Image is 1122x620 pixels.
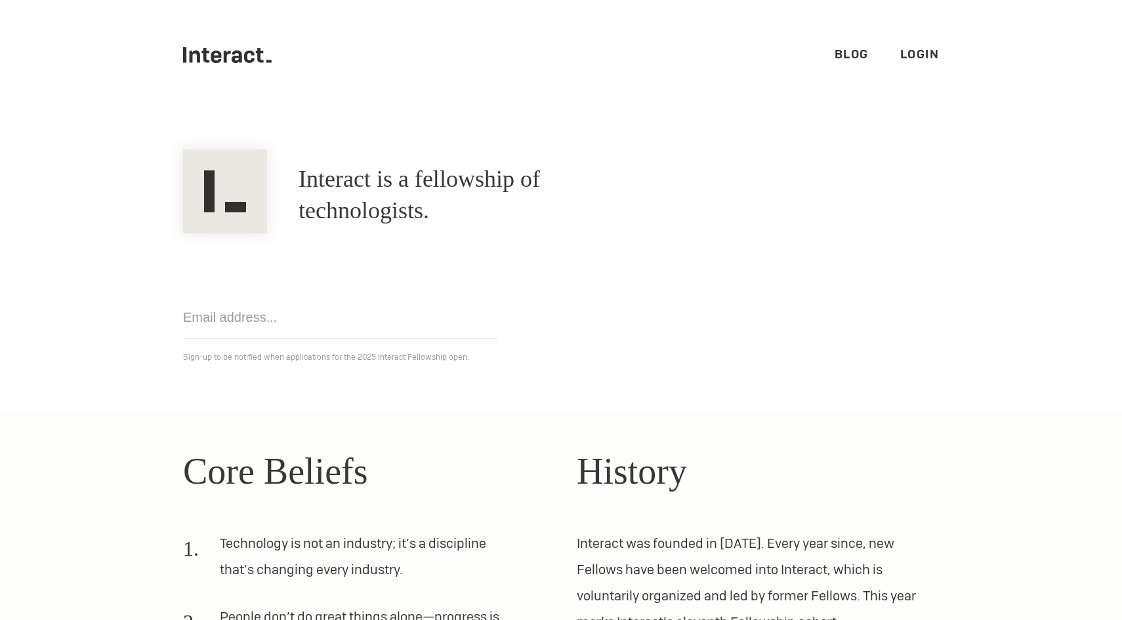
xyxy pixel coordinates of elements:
[183,149,267,233] img: Interact Logo
[577,444,939,499] h2: History
[183,349,939,365] p: Sign-up to be notified when applications for the 2025 Interact Fellowship open.
[900,47,940,62] a: Login
[183,296,498,339] input: Email address...
[835,47,869,62] a: Blog
[299,164,653,227] h1: Interact is a fellowship of technologists.
[183,444,545,499] h2: Core Beliefs
[183,530,514,593] li: Technology is not an industry; it’s a discipline that’s changing every industry.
